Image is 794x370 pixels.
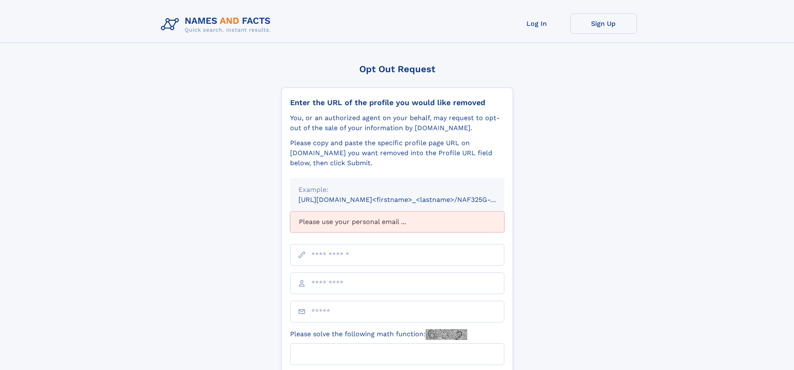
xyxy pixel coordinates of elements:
div: You, or an authorized agent on your behalf, may request to opt-out of the sale of your informatio... [290,113,504,133]
div: Please copy and paste the specific profile page URL on [DOMAIN_NAME] you want removed into the Pr... [290,138,504,168]
img: Logo Names and Facts [158,13,278,36]
label: Please solve the following math function: [290,329,467,340]
div: Opt Out Request [281,64,513,74]
div: Please use your personal email ... [290,211,504,232]
a: Log In [503,13,570,34]
div: Enter the URL of the profile you would like removed [290,98,504,107]
small: [URL][DOMAIN_NAME]<firstname>_<lastname>/NAF325G-xxxxxxxx [298,196,520,204]
div: Example: [298,185,496,195]
a: Sign Up [570,13,637,34]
